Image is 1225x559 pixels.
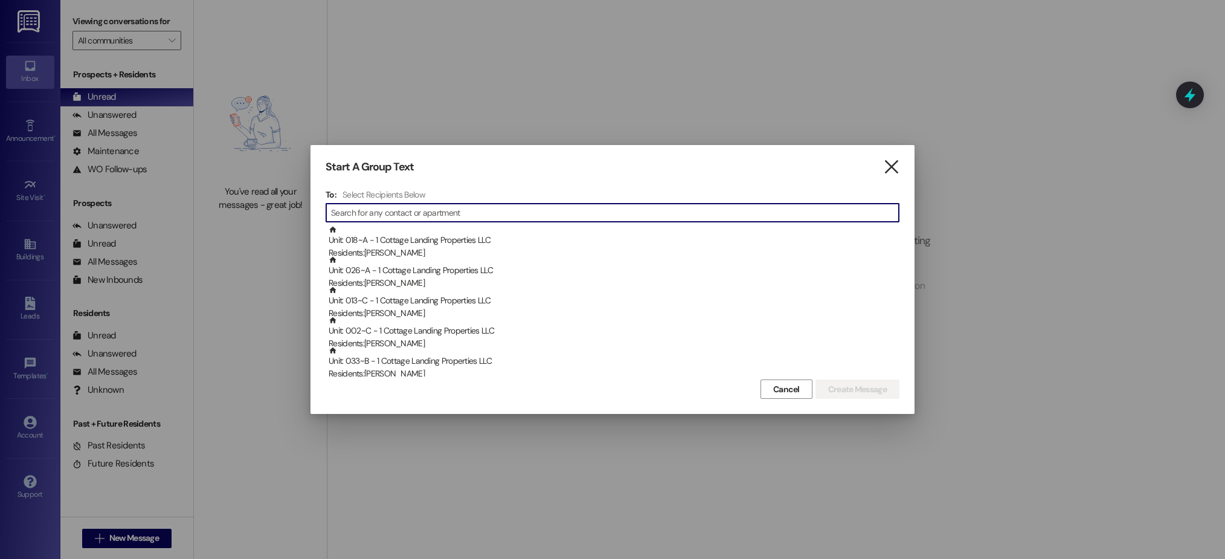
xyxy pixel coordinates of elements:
div: Residents: [PERSON_NAME] [329,307,899,320]
div: Residents: [PERSON_NAME] [329,367,899,380]
input: Search for any contact or apartment [331,204,899,221]
span: Create Message [828,383,887,396]
button: Cancel [760,380,812,399]
div: Unit: 018~A - 1 Cottage Landing Properties LLCResidents:[PERSON_NAME] [326,225,899,256]
h3: To: [326,189,336,200]
div: Unit: 013~C - 1 Cottage Landing Properties LLC [329,286,899,320]
div: Unit: 033~B - 1 Cottage Landing Properties LLCResidents:[PERSON_NAME] [326,346,899,376]
i:  [883,161,899,173]
h4: Select Recipients Below [342,189,425,200]
button: Create Message [815,380,899,399]
div: Unit: 033~B - 1 Cottage Landing Properties LLC [329,346,899,381]
div: Unit: 013~C - 1 Cottage Landing Properties LLCResidents:[PERSON_NAME] [326,286,899,316]
div: Unit: 002~C - 1 Cottage Landing Properties LLC [329,316,899,351]
span: Cancel [773,383,800,396]
div: Residents: [PERSON_NAME] [329,247,899,259]
h3: Start A Group Text [326,160,414,174]
div: Unit: 026~A - 1 Cottage Landing Properties LLC [329,256,899,290]
div: Unit: 002~C - 1 Cottage Landing Properties LLCResidents:[PERSON_NAME] [326,316,899,346]
div: Residents: [PERSON_NAME] [329,277,899,289]
div: Unit: 026~A - 1 Cottage Landing Properties LLCResidents:[PERSON_NAME] [326,256,899,286]
div: Residents: [PERSON_NAME] [329,337,899,350]
div: Unit: 018~A - 1 Cottage Landing Properties LLC [329,225,899,260]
